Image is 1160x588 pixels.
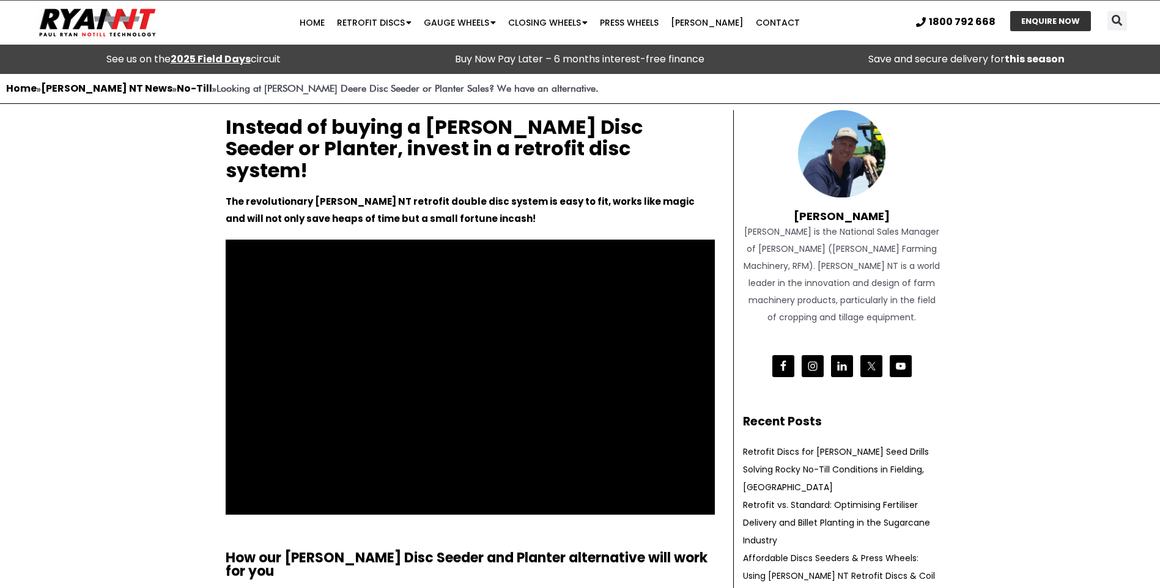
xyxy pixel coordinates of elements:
[929,17,996,28] span: 1800 792 668
[226,548,707,581] b: How our [PERSON_NAME] Disc Seeder and Planter alternative will work for you
[743,446,929,493] a: Retrofit Discs for [PERSON_NAME] Seed Drills Solving Rocky No-Till Conditions in Fielding, [GEOGR...
[6,83,599,94] span: » » »
[41,81,172,95] a: [PERSON_NAME] NT News
[225,10,874,35] nav: Menu
[294,10,331,35] a: Home
[37,4,159,42] img: Ryan NT logo
[331,10,418,35] a: Retrofit Discs
[743,223,941,326] div: [PERSON_NAME] is the National Sales Manager of [PERSON_NAME] ([PERSON_NAME] Farming Machinery, RF...
[418,10,502,35] a: Gauge Wheels
[171,52,251,66] a: 2025 Field Days
[780,51,1154,68] p: Save and secure delivery for
[226,240,715,515] iframe: YouTube video player
[1010,11,1091,31] a: ENQUIRE NOW
[502,10,594,35] a: Closing Wheels
[393,51,767,68] p: Buy Now Pay Later – 6 months interest-free finance
[743,499,930,546] a: Retrofit vs. Standard: Optimising Fertiliser Delivery and Billet Planting in the Sugarcane Industry
[1021,17,1080,25] span: ENQUIRE NOW
[508,212,536,225] strong: cash!
[743,197,941,223] h4: [PERSON_NAME]
[916,17,996,28] a: 1800 792 668
[1005,52,1065,66] strong: this season
[1107,11,1127,31] div: Search
[177,81,212,95] a: No-Till
[743,413,941,431] h2: Recent Posts
[750,10,806,35] a: Contact
[6,51,380,68] div: See us on the circuit
[226,116,715,181] h1: Instead of buying a [PERSON_NAME] Disc Seeder or Planter, invest in a retrofit disc system!
[665,10,750,35] a: [PERSON_NAME]
[594,10,665,35] a: Press Wheels
[216,83,599,94] strong: Looking at [PERSON_NAME] Deere Disc Seeder or Planter Sales? We have an alternative.
[6,81,37,95] a: Home
[226,195,695,225] strong: The revolutionary [PERSON_NAME] NT retrofit double disc system is easy to fit, works like magic a...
